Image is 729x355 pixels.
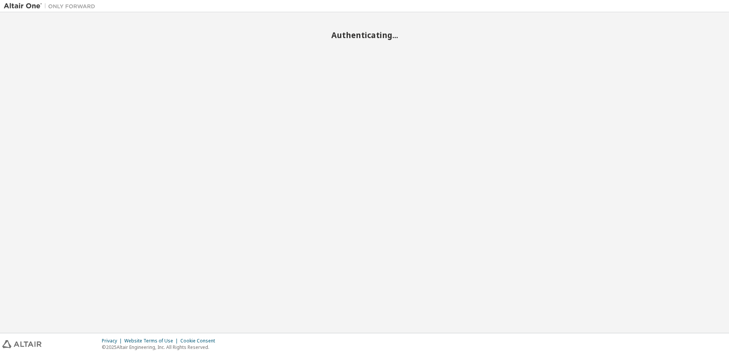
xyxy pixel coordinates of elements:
[102,344,220,350] p: © 2025 Altair Engineering, Inc. All Rights Reserved.
[124,338,180,344] div: Website Terms of Use
[102,338,124,344] div: Privacy
[2,340,42,348] img: altair_logo.svg
[4,2,99,10] img: Altair One
[180,338,220,344] div: Cookie Consent
[4,30,725,40] h2: Authenticating...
